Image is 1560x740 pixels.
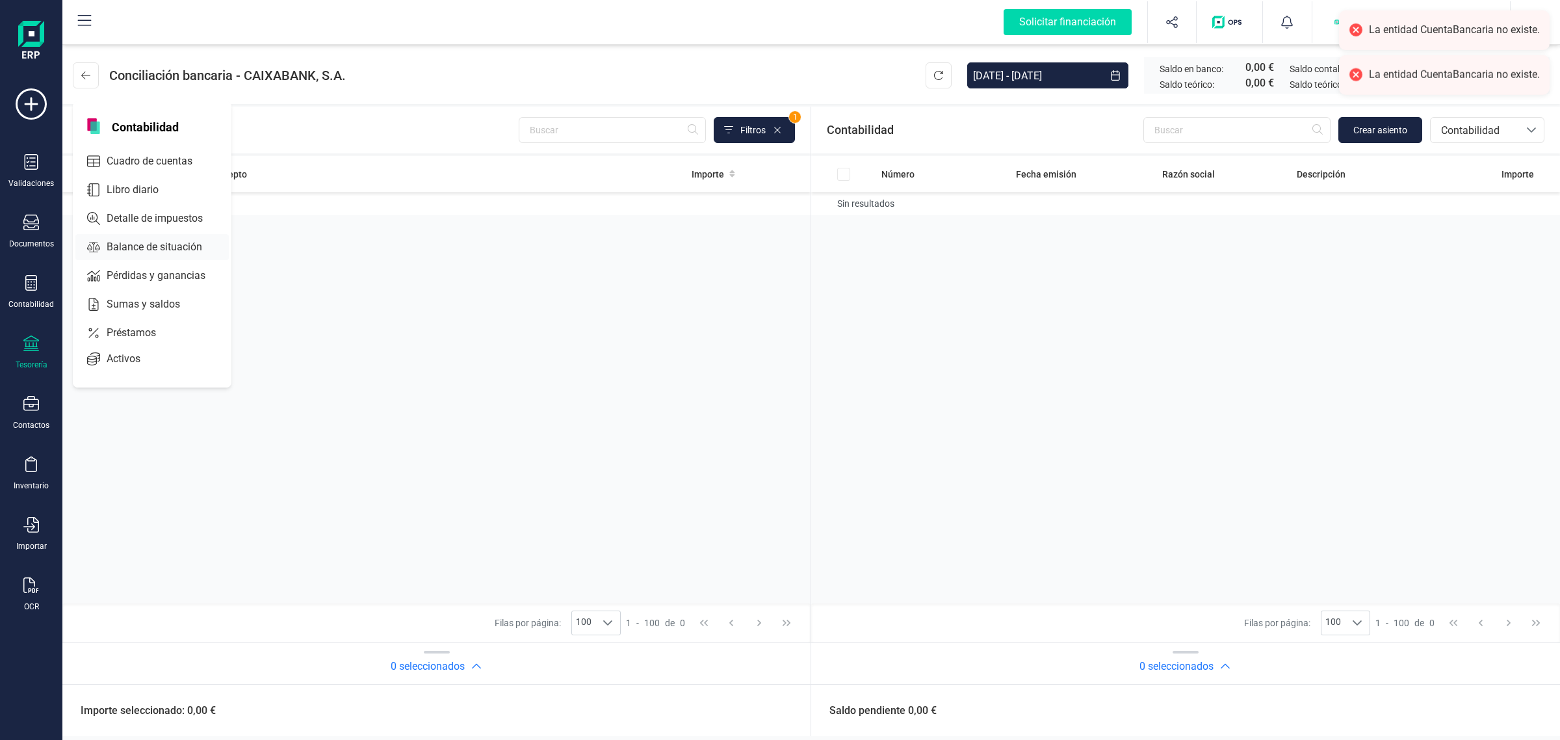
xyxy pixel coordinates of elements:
[1369,68,1540,82] div: La entidad CuentaBancaria no existe.
[104,118,187,134] span: Contabilidad
[495,611,621,635] div: Filas por página:
[109,66,346,85] span: Conciliación bancaria - CAIXABANK, S.A.
[626,616,631,629] span: 1
[101,268,229,284] span: Pérdidas y ganancias
[101,297,203,312] span: Sumas y saldos
[1004,9,1132,35] div: Solicitar financiación
[1162,168,1215,181] span: Razón social
[1468,611,1493,635] button: Previous Page
[8,178,54,189] div: Validaciones
[1102,62,1128,88] button: Choose Date
[1338,117,1422,143] button: Crear asiento
[1369,23,1540,37] div: La entidad CuentaBancaria no existe.
[1375,616,1435,629] div: -
[519,117,706,143] input: Buscar
[680,616,685,629] span: 0
[1394,616,1409,629] span: 100
[101,351,164,367] span: Activos
[62,192,811,215] td: Sin resultados
[714,117,795,143] button: Filtros
[1244,611,1370,635] div: Filas por página:
[988,1,1147,43] button: Solicitar financiación
[774,611,799,635] button: Last Page
[101,153,216,169] span: Cuadro de cuentas
[1290,62,1351,75] span: Saldo contable:
[1328,1,1494,43] button: FIFINANEDI, S.L.[PERSON_NAME]
[391,659,465,674] h2: 0 seleccionados
[665,616,675,629] span: de
[1139,659,1214,674] h2: 0 seleccionados
[1160,78,1214,91] span: Saldo teórico:
[1204,1,1254,43] button: Logo de OPS
[9,239,54,249] div: Documentos
[1016,168,1076,181] span: Fecha emisión
[16,541,47,551] div: Importar
[101,239,226,255] span: Balance de situación
[1245,60,1274,75] span: 0,00 €
[1414,616,1424,629] span: de
[18,21,44,62] img: Logo Finanedi
[1290,78,1344,91] span: Saldo teórico:
[8,299,54,310] div: Contabilidad
[1160,62,1223,75] span: Saldo en banco:
[1143,117,1331,143] input: Buscar
[1429,616,1435,629] span: 0
[1524,611,1548,635] button: Last Page
[1333,8,1362,36] img: FI
[814,703,937,719] span: Saldo pendiente 0,00 €
[101,182,182,198] span: Libro diario
[101,211,226,226] span: Detalle de impuestos
[1353,124,1407,137] span: Crear asiento
[65,703,216,719] span: Importe seleccionado: 0,00 €
[14,481,49,491] div: Inventario
[1212,16,1247,29] img: Logo de OPS
[1441,611,1466,635] button: First Page
[101,325,179,341] span: Préstamos
[1321,611,1345,635] span: 100
[692,611,716,635] button: First Page
[1496,611,1521,635] button: Next Page
[881,168,915,181] span: Número
[827,121,894,139] span: Contabilidad
[626,616,685,629] div: -
[811,192,1560,215] td: Sin resultados
[644,616,660,629] span: 100
[1297,168,1345,181] span: Descripción
[1375,616,1381,629] span: 1
[1501,168,1534,181] span: Importe
[13,420,49,430] div: Contactos
[740,124,766,137] span: Filtros
[1245,75,1274,91] span: 0,00 €
[789,111,801,123] span: 1
[692,168,724,181] span: Importe
[24,601,39,612] div: OCR
[1436,123,1514,139] span: Contabilidad
[572,611,595,635] span: 100
[16,360,47,370] div: Tesorería
[747,611,772,635] button: Next Page
[719,611,744,635] button: Previous Page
